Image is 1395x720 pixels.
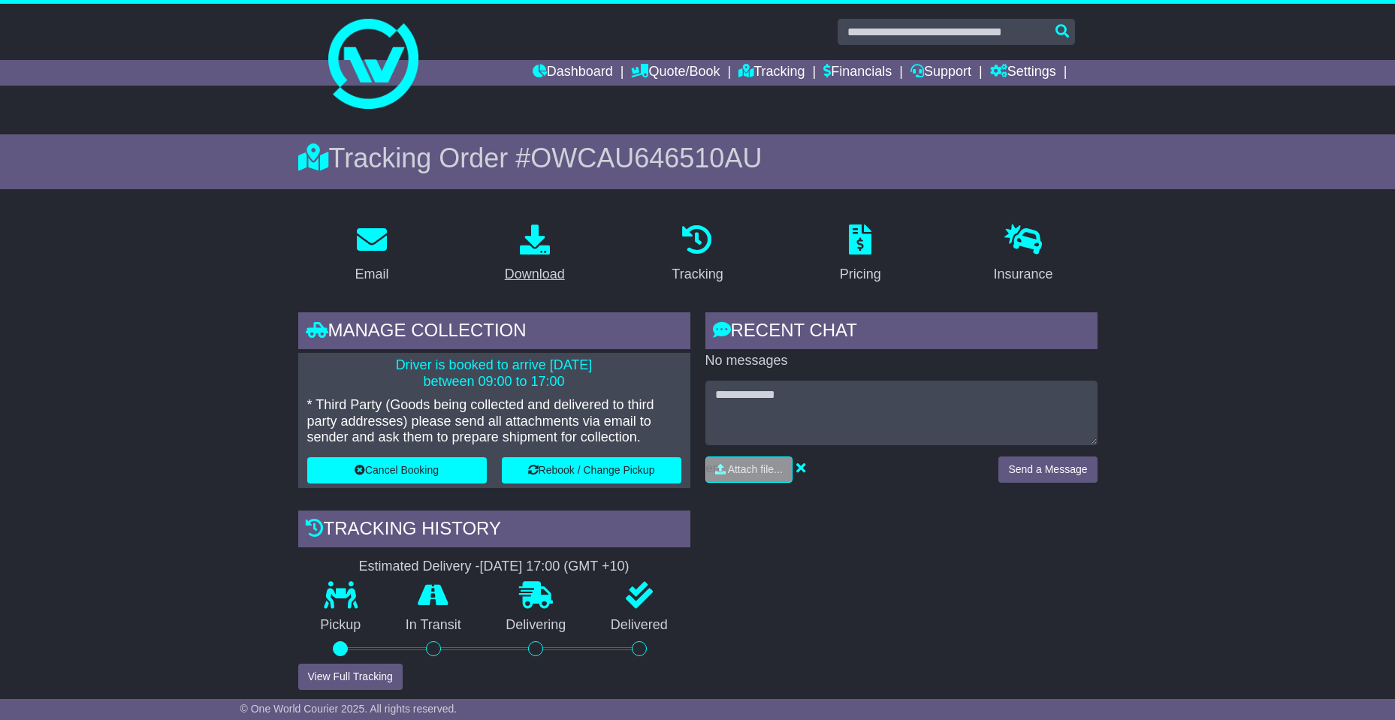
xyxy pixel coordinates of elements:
a: Dashboard [533,60,613,86]
p: Pickup [298,617,384,634]
div: RECENT CHAT [705,312,1098,353]
div: Tracking [672,264,723,285]
div: Insurance [994,264,1053,285]
a: Settings [990,60,1056,86]
p: Driver is booked to arrive [DATE] between 09:00 to 17:00 [307,357,681,390]
div: Download [505,264,565,285]
a: Support [910,60,971,86]
span: OWCAU646510AU [530,143,762,173]
div: Estimated Delivery - [298,559,690,575]
div: [DATE] 17:00 (GMT +10) [480,559,630,575]
a: Financials [823,60,892,86]
p: Delivered [588,617,690,634]
p: Delivering [484,617,589,634]
button: Send a Message [998,456,1097,483]
a: Insurance [984,219,1063,290]
a: Download [495,219,575,290]
p: In Transit [383,617,484,634]
button: Cancel Booking [307,457,487,484]
div: Email [355,264,388,285]
a: Quote/Book [631,60,720,86]
a: Tracking [662,219,732,290]
div: Pricing [840,264,881,285]
span: © One World Courier 2025. All rights reserved. [240,703,457,715]
a: Tracking [738,60,805,86]
div: Tracking Order # [298,142,1098,174]
div: Manage collection [298,312,690,353]
a: Pricing [830,219,891,290]
button: View Full Tracking [298,664,403,690]
a: Email [345,219,398,290]
div: Tracking history [298,511,690,551]
p: No messages [705,353,1098,369]
button: Rebook / Change Pickup [502,457,681,484]
p: * Third Party (Goods being collected and delivered to third party addresses) please send all atta... [307,397,681,446]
